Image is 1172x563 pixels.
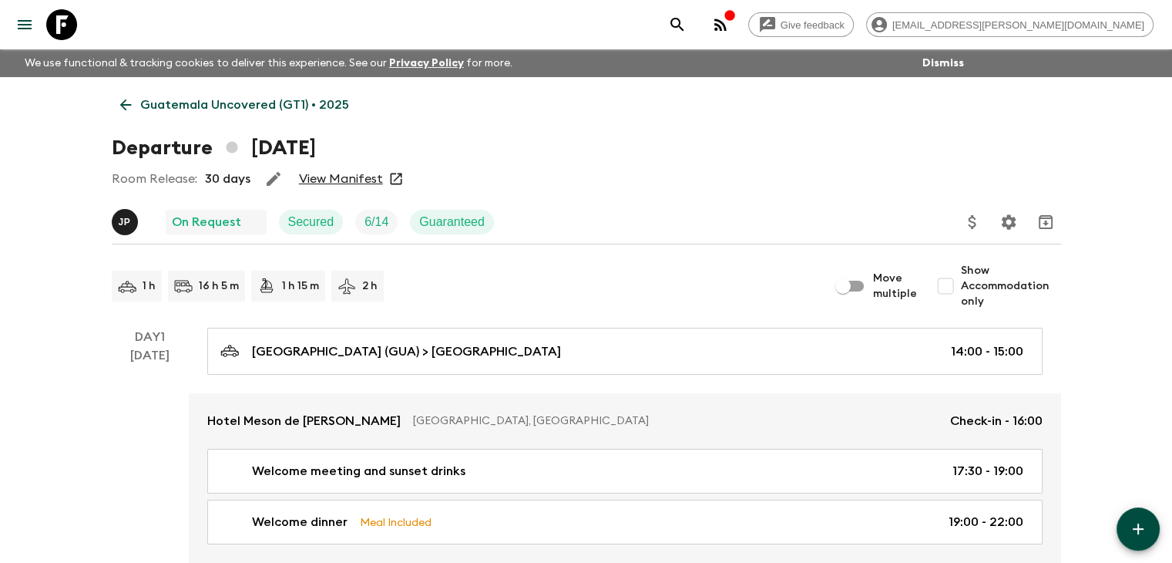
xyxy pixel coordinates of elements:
span: Julio Posadas [112,214,141,226]
p: Welcome meeting and sunset drinks [252,462,465,480]
a: View Manifest [299,171,383,187]
p: 16 h 5 m [199,278,239,294]
button: Archive (Completed, Cancelled or Unsynced Departures only) [1030,207,1061,238]
button: Dismiss [918,52,968,74]
div: [EMAIL_ADDRESS][PERSON_NAME][DOMAIN_NAME] [866,12,1154,37]
p: Check-in - 16:00 [950,412,1043,430]
div: Trip Fill [355,210,398,234]
h1: Departure [DATE] [112,133,316,164]
a: Welcome dinnerMeal Included19:00 - 22:00 [207,500,1043,544]
a: Hotel Meson de [PERSON_NAME][GEOGRAPHIC_DATA], [GEOGRAPHIC_DATA]Check-in - 16:00 [189,393,1061,449]
button: Settings [993,207,1024,238]
p: Meal Included [360,514,432,531]
span: Show Accommodation only [961,263,1061,309]
span: [EMAIL_ADDRESS][PERSON_NAME][DOMAIN_NAME] [884,19,1153,31]
p: 2 h [362,278,378,294]
a: Guatemala Uncovered (GT1) • 2025 [112,89,358,120]
p: [GEOGRAPHIC_DATA], [GEOGRAPHIC_DATA] [413,413,938,429]
p: 1 h 15 m [282,278,319,294]
p: Welcome dinner [252,513,348,531]
span: Give feedback [772,19,853,31]
p: 1 h [143,278,156,294]
p: [GEOGRAPHIC_DATA] (GUA) > [GEOGRAPHIC_DATA] [252,342,561,361]
button: search adventures [662,9,693,40]
p: Hotel Meson de [PERSON_NAME] [207,412,401,430]
p: Guaranteed [419,213,485,231]
p: 14:00 - 15:00 [951,342,1023,361]
p: Day 1 [112,328,189,346]
p: 19:00 - 22:00 [949,513,1023,531]
p: We use functional & tracking cookies to deliver this experience. See our for more. [18,49,519,77]
p: 6 / 14 [364,213,388,231]
div: Secured [279,210,344,234]
p: 17:30 - 19:00 [952,462,1023,480]
div: [DATE] [130,346,170,563]
span: Move multiple [873,271,918,302]
button: JP [112,209,141,235]
p: Secured [288,213,334,231]
p: 30 days [205,170,250,188]
p: Room Release: [112,170,197,188]
p: On Request [172,213,241,231]
a: [GEOGRAPHIC_DATA] (GUA) > [GEOGRAPHIC_DATA]14:00 - 15:00 [207,328,1043,375]
p: J P [119,216,131,228]
button: Update Price, Early Bird Discount and Costs [957,207,988,238]
a: Privacy Policy [389,58,464,69]
a: Welcome meeting and sunset drinks17:30 - 19:00 [207,449,1043,494]
a: Give feedback [748,12,854,37]
p: Guatemala Uncovered (GT1) • 2025 [140,96,349,114]
button: menu [9,9,40,40]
